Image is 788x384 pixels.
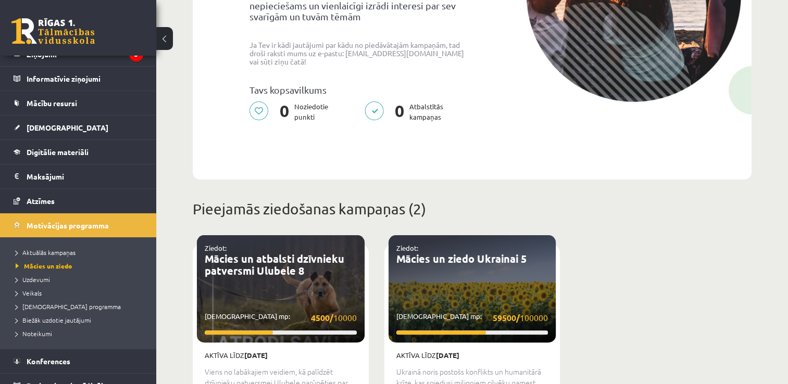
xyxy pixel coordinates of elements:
a: Ziedot: [396,244,418,252]
a: Mācies un ziedo [16,261,146,271]
p: Ja Tev ir kādi jautājumi par kādu no piedāvātajām kampaņām, tad droši raksti mums uz e-pastu: [EM... [249,41,465,66]
p: Pieejamās ziedošanas kampaņas (2) [193,198,752,220]
a: Rīgas 1. Tālmācības vidusskola [11,18,95,44]
span: 10000 [311,311,357,324]
p: Noziedotie punkti [249,101,334,122]
a: Mācies un atbalsti dzīvnieku patversmi Ulubele 8 [205,252,344,277]
a: Uzdevumi [16,275,146,284]
legend: Informatīvie ziņojumi [27,67,143,91]
span: 100000 [493,311,548,324]
strong: 59500/ [493,312,520,323]
a: Digitālie materiāli [14,140,143,164]
a: Mācies un ziedo Ukrainai 5 [396,252,527,265]
strong: [DATE] [244,351,268,360]
a: Mācību resursi [14,91,143,115]
p: Atbalstītās kampaņas [365,101,449,122]
span: [DEMOGRAPHIC_DATA] [27,123,108,132]
a: [DEMOGRAPHIC_DATA] programma [16,302,146,311]
span: [DEMOGRAPHIC_DATA] programma [16,302,121,311]
strong: [DATE] [436,351,459,360]
a: Biežāk uzdotie jautājumi [16,315,146,325]
span: Uzdevumi [16,275,50,284]
span: Noteikumi [16,329,52,338]
a: Informatīvie ziņojumi [14,67,143,91]
p: [DEMOGRAPHIC_DATA] mp: [205,311,357,324]
a: [DEMOGRAPHIC_DATA] [14,116,143,139]
p: Aktīva līdz [205,350,357,361]
a: Veikals [16,288,146,298]
a: Aktuālās kampaņas [16,248,146,257]
a: Ziedot: [205,244,227,252]
p: [DEMOGRAPHIC_DATA] mp: [396,311,548,324]
span: Motivācijas programma [27,221,109,230]
a: Maksājumi [14,164,143,188]
strong: 4500/ [311,312,333,323]
span: Aktuālās kampaņas [16,248,76,257]
span: Mācību resursi [27,98,77,108]
p: Tavs kopsavilkums [249,84,465,95]
span: 0 [390,101,409,122]
span: Mācies un ziedo [16,262,72,270]
span: Atzīmes [27,196,55,206]
legend: Maksājumi [27,164,143,188]
a: Konferences [14,349,143,373]
a: Noteikumi [16,329,146,338]
span: Veikals [16,289,42,297]
p: Aktīva līdz [396,350,548,361]
a: Motivācijas programma [14,213,143,237]
a: Atzīmes [14,189,143,213]
span: Biežāk uzdotie jautājumi [16,316,91,324]
span: Konferences [27,356,70,366]
span: 0 [274,101,294,122]
span: Digitālie materiāli [27,147,89,157]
